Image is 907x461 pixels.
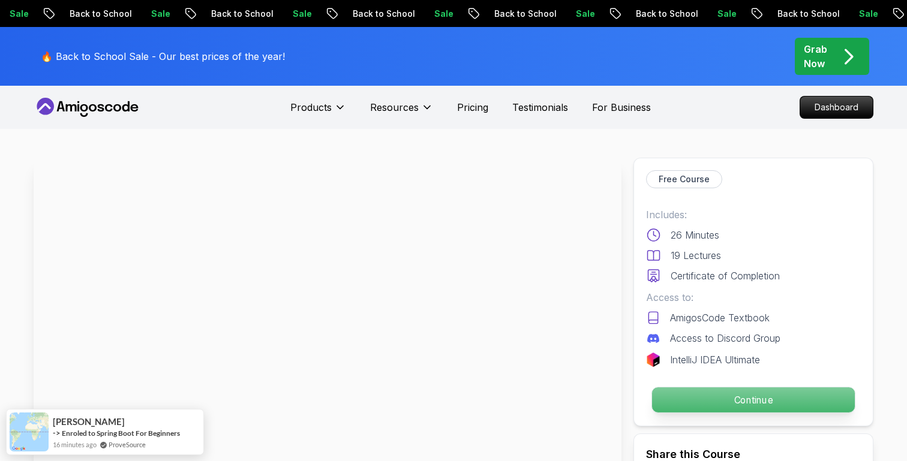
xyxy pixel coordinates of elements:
p: Certificate of Completion [671,269,780,283]
p: 19 Lectures [671,248,721,263]
span: 16 minutes ago [53,439,97,450]
p: Back to School [328,8,410,20]
img: provesource social proof notification image [10,412,49,451]
p: Sale [268,8,307,20]
img: jetbrains logo [646,352,660,367]
p: Access to: [646,290,861,305]
p: Grab Now [804,42,827,71]
p: Access to Discord Group [670,331,780,345]
p: IntelliJ IDEA Ultimate [670,352,760,367]
span: -> [53,428,61,438]
p: Sale [410,8,448,20]
span: [PERSON_NAME] [53,417,125,427]
button: Resources [370,100,433,124]
p: Back to School [753,8,834,20]
button: Continue [651,387,855,413]
p: Includes: [646,207,861,222]
a: Testimonials [512,100,568,115]
p: Back to School [45,8,127,20]
p: AmigosCode Textbook [670,311,770,325]
a: Dashboard [800,96,873,119]
p: Back to School [187,8,268,20]
p: Back to School [470,8,551,20]
p: Free Course [659,173,710,185]
p: 🔥 Back to School Sale - Our best prices of the year! [41,49,285,64]
p: Sale [693,8,731,20]
a: ProveSource [109,439,146,450]
p: Dashboard [800,97,873,118]
p: Sale [551,8,590,20]
p: 26 Minutes [671,228,719,242]
a: For Business [592,100,651,115]
p: Sale [127,8,165,20]
a: Pricing [457,100,488,115]
button: Products [290,100,346,124]
p: Continue [652,387,855,412]
a: Enroled to Spring Boot For Beginners [62,428,180,438]
p: Resources [370,100,419,115]
p: Sale [834,8,873,20]
p: Back to School [611,8,693,20]
p: Products [290,100,332,115]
